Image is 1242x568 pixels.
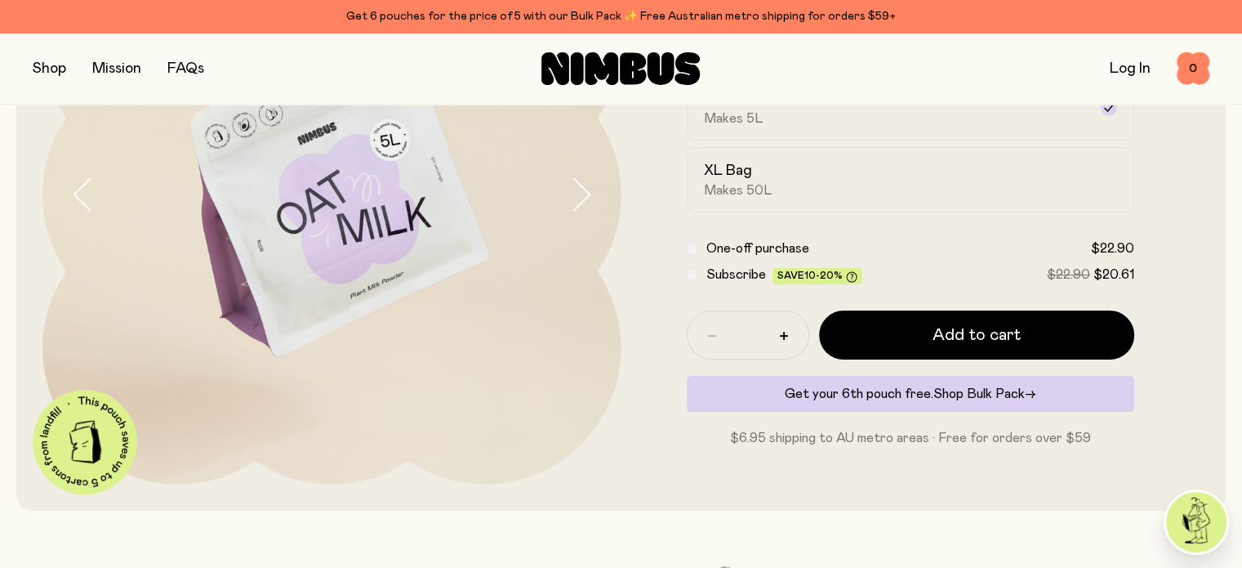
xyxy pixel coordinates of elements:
[819,311,1135,360] button: Add to cart
[33,7,1209,26] div: Get 6 pouches for the price of 5 with our Bulk Pack ✨ Free Australian metro shipping for orders $59+
[1177,52,1209,85] button: 0
[167,61,204,76] a: FAQs
[1110,61,1151,76] a: Log In
[687,376,1135,412] div: Get your 6th pouch free.
[687,428,1135,448] p: $6.95 shipping to AU metro areas · Free for orders over $59
[933,324,1021,347] span: Add to cart
[92,61,141,76] a: Mission
[933,387,1025,400] span: Shop Bulk Pack
[1166,492,1226,552] img: agent
[933,387,1036,400] a: Shop Bulk Pack→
